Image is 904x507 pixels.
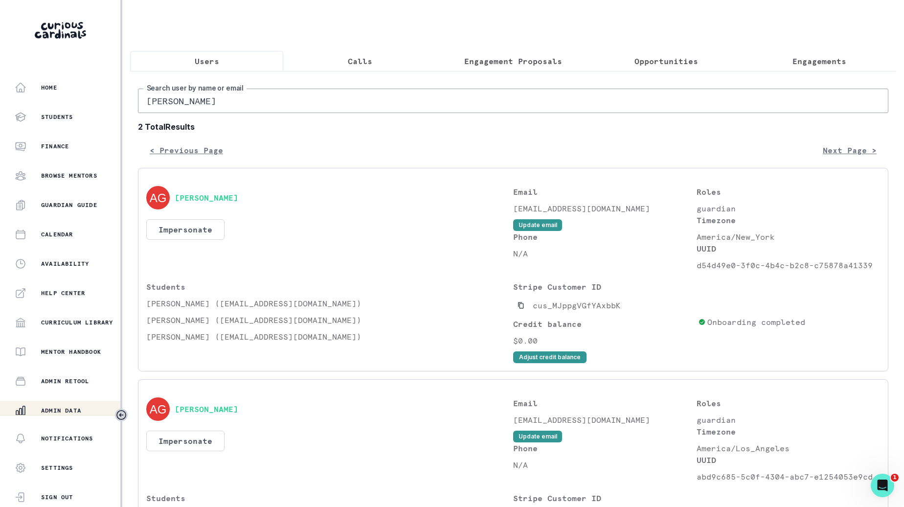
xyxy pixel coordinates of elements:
[792,55,846,67] p: Engagements
[348,55,372,67] p: Calls
[146,186,170,209] img: svg
[697,442,880,454] p: America/Los_Angeles
[697,454,880,466] p: UUID
[41,289,85,297] p: Help Center
[41,201,97,209] p: Guardian Guide
[146,219,225,240] button: Impersonate
[138,140,235,160] button: < Previous Page
[41,142,69,150] p: Finance
[697,203,880,214] p: guardian
[513,414,697,426] p: [EMAIL_ADDRESS][DOMAIN_NAME]
[513,298,529,313] button: Copied to clipboard
[146,314,513,326] p: [PERSON_NAME] ([EMAIL_ADDRESS][DOMAIN_NAME])
[513,397,697,409] p: Email
[513,351,587,363] button: Adjust credit balance
[146,298,513,309] p: [PERSON_NAME] ([EMAIL_ADDRESS][DOMAIN_NAME])
[891,474,899,482] span: 1
[513,203,697,214] p: [EMAIL_ADDRESS][DOMAIN_NAME]
[41,435,93,442] p: Notifications
[146,431,225,451] button: Impersonate
[115,409,128,421] button: Toggle sidebar
[41,407,81,415] p: Admin Data
[41,464,73,472] p: Settings
[513,431,562,442] button: Update email
[513,459,697,471] p: N/A
[697,231,880,243] p: America/New_York
[146,492,513,504] p: Students
[871,474,894,497] iframe: Intercom live chat
[41,172,97,180] p: Browse Mentors
[533,300,621,311] p: cus_MJppgVGfYAxbbK
[697,214,880,226] p: Timezone
[195,55,219,67] p: Users
[697,414,880,426] p: guardian
[707,316,805,328] p: Onboarding completed
[513,248,697,259] p: N/A
[41,377,89,385] p: Admin Retool
[697,471,880,483] p: abd9c685-5c0f-4304-abc7-e1254053e9cd
[146,281,513,293] p: Students
[175,404,238,414] button: [PERSON_NAME]
[697,259,880,271] p: d54d49e0-3f0c-4b4c-b2c8-c75878a41339
[41,348,101,356] p: Mentor Handbook
[146,331,513,343] p: [PERSON_NAME] ([EMAIL_ADDRESS][DOMAIN_NAME])
[513,281,694,293] p: Stripe Customer ID
[513,442,697,454] p: Phone
[811,140,888,160] button: Next Page >
[41,493,73,501] p: Sign Out
[697,243,880,254] p: UUID
[634,55,698,67] p: Opportunities
[513,492,694,504] p: Stripe Customer ID
[513,231,697,243] p: Phone
[41,230,73,238] p: Calendar
[697,186,880,198] p: Roles
[513,335,694,346] p: $0.00
[138,121,888,133] b: 2 Total Results
[35,22,86,39] img: Curious Cardinals Logo
[41,84,57,92] p: Home
[513,318,694,330] p: Credit balance
[41,113,73,121] p: Students
[464,55,562,67] p: Engagement Proposals
[175,193,238,203] button: [PERSON_NAME]
[513,219,562,231] button: Update email
[697,426,880,438] p: Timezone
[41,319,113,326] p: Curriculum Library
[146,397,170,421] img: svg
[41,260,89,268] p: Availability
[697,397,880,409] p: Roles
[513,186,697,198] p: Email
